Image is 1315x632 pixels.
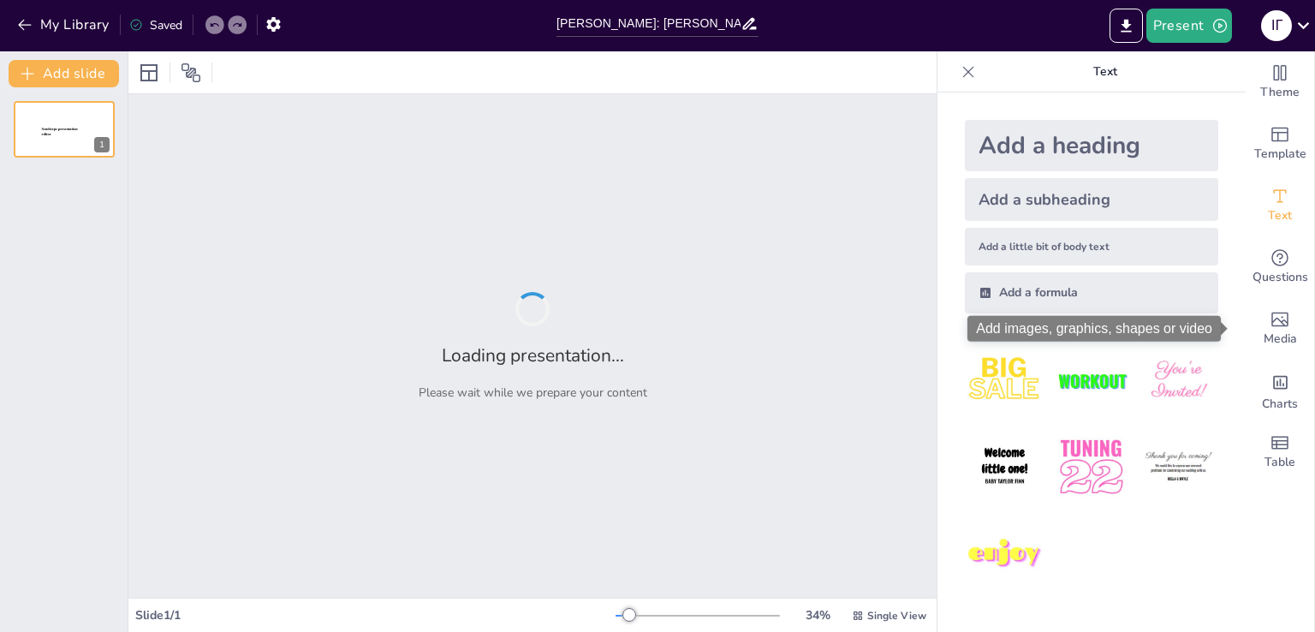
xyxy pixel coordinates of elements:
[1110,9,1143,43] button: Export to PowerPoint
[1254,145,1306,164] span: Template
[1139,427,1218,507] img: 6.jpeg
[867,609,926,623] span: Single View
[1139,341,1218,420] img: 3.jpeg
[965,120,1218,171] div: Add a heading
[135,59,163,86] div: Layout
[1246,421,1314,483] div: Add a table
[1253,268,1308,287] span: Questions
[1268,206,1292,225] span: Text
[1051,341,1131,420] img: 2.jpeg
[1146,9,1232,43] button: Present
[1246,175,1314,236] div: Add text boxes
[965,178,1218,221] div: Add a subheading
[982,51,1229,92] p: Text
[1264,330,1297,349] span: Media
[965,272,1218,313] div: Add a formula
[1261,10,1292,41] div: І Г
[965,427,1044,507] img: 4.jpeg
[13,11,116,39] button: My Library
[1261,9,1292,43] button: І Г
[1260,83,1300,102] span: Theme
[129,17,182,33] div: Saved
[1246,236,1314,298] div: Get real-time input from your audience
[1051,427,1131,507] img: 5.jpeg
[1246,298,1314,360] div: Add images, graphics, shapes or video
[419,385,647,401] p: Please wait while we prepare your content
[14,101,115,158] div: 1
[1246,360,1314,421] div: Add charts and graphs
[965,341,1044,420] img: 1.jpeg
[967,316,1221,342] div: Add images, graphics, shapes or video
[9,60,119,87] button: Add slide
[1246,113,1314,175] div: Add ready made slides
[797,607,838,623] div: 34 %
[42,128,78,137] span: Sendsteps presentation editor
[181,63,201,83] span: Position
[965,228,1218,265] div: Add a little bit of body text
[442,343,624,367] h2: Loading presentation...
[1264,453,1295,472] span: Table
[1246,51,1314,113] div: Change the overall theme
[135,607,616,623] div: Slide 1 / 1
[965,515,1044,594] img: 7.jpeg
[556,11,741,36] input: Insert title
[94,137,110,152] div: 1
[1262,395,1298,414] span: Charts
